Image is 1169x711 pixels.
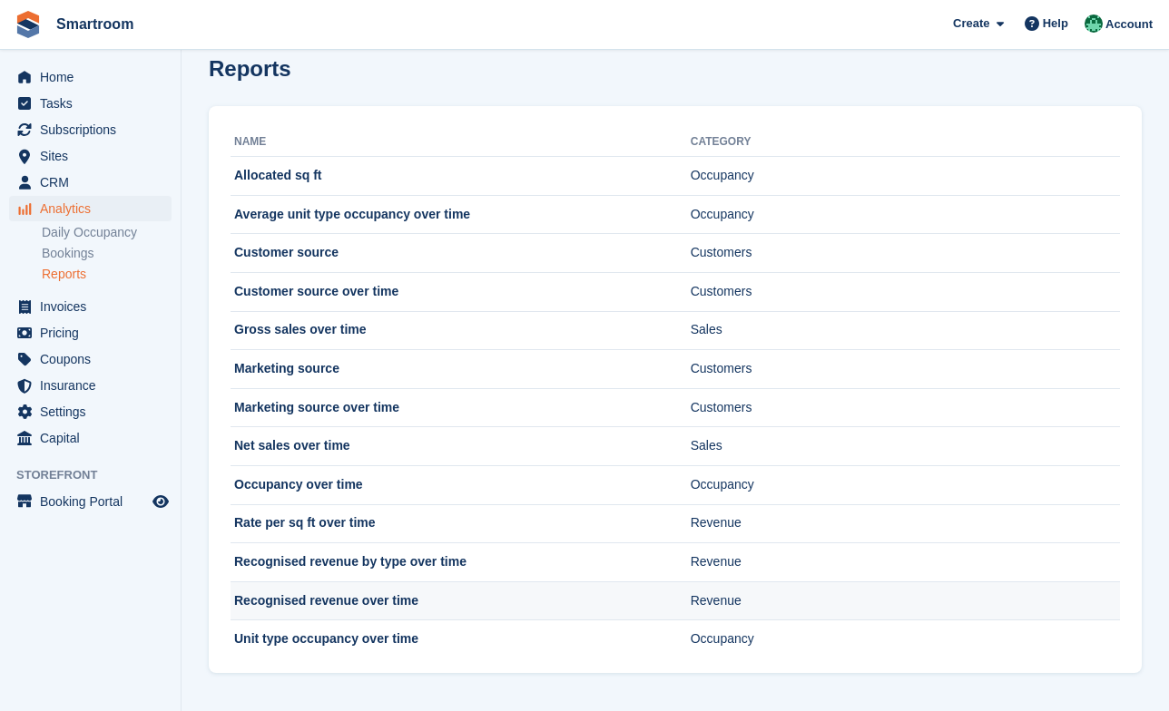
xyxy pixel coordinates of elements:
[231,388,691,427] td: Marketing source over time
[9,373,172,398] a: menu
[231,272,691,311] td: Customer source over time
[231,465,691,504] td: Occupancy over time
[691,350,1120,389] td: Customers
[9,170,172,195] a: menu
[231,311,691,350] td: Gross sales over time
[691,620,1120,658] td: Occupancy
[231,157,691,196] td: Allocated sq ft
[691,234,1120,273] td: Customers
[1105,15,1153,34] span: Account
[40,64,149,90] span: Home
[691,465,1120,504] td: Occupancy
[691,581,1120,620] td: Revenue
[231,427,691,466] td: Net sales over time
[40,196,149,221] span: Analytics
[42,266,172,283] a: Reports
[9,294,172,319] a: menu
[40,320,149,346] span: Pricing
[691,311,1120,350] td: Sales
[49,9,141,39] a: Smartroom
[953,15,989,33] span: Create
[691,272,1120,311] td: Customers
[40,170,149,195] span: CRM
[9,64,172,90] a: menu
[40,373,149,398] span: Insurance
[40,425,149,451] span: Capital
[691,543,1120,582] td: Revenue
[9,320,172,346] a: menu
[15,11,42,38] img: stora-icon-8386f47178a22dfd0bd8f6a31ec36ba5ce8667c1dd55bd0f319d3a0aa187defe.svg
[9,489,172,514] a: menu
[231,128,691,157] th: Name
[1085,15,1103,33] img: Jacob Gabriel
[9,425,172,451] a: menu
[42,224,172,241] a: Daily Occupancy
[9,117,172,142] a: menu
[9,399,172,424] a: menu
[9,91,172,116] a: menu
[40,489,149,514] span: Booking Portal
[231,504,691,543] td: Rate per sq ft over time
[9,196,172,221] a: menu
[40,91,149,116] span: Tasks
[231,543,691,582] td: Recognised revenue by type over time
[40,117,149,142] span: Subscriptions
[40,346,149,372] span: Coupons
[231,350,691,389] td: Marketing source
[691,157,1120,196] td: Occupancy
[40,294,149,319] span: Invoices
[231,620,691,658] td: Unit type occupancy over time
[231,234,691,273] td: Customer source
[691,195,1120,234] td: Occupancy
[40,143,149,169] span: Sites
[16,466,181,484] span: Storefront
[231,581,691,620] td: Recognised revenue over time
[9,346,172,372] a: menu
[40,399,149,424] span: Settings
[209,56,291,81] h1: Reports
[691,128,1120,157] th: Category
[150,491,172,512] a: Preview store
[9,143,172,169] a: menu
[1043,15,1068,33] span: Help
[691,504,1120,543] td: Revenue
[231,195,691,234] td: Average unit type occupancy over time
[691,388,1120,427] td: Customers
[691,427,1120,466] td: Sales
[42,245,172,262] a: Bookings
